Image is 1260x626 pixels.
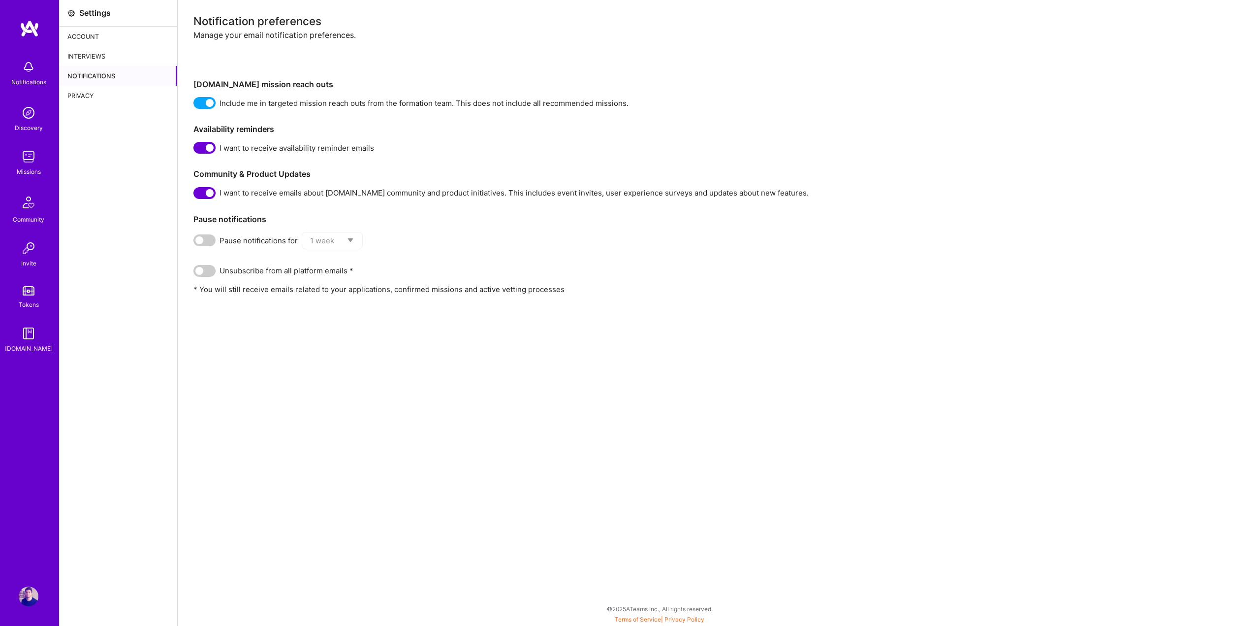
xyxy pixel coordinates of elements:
[60,27,177,46] div: Account
[23,286,34,296] img: tokens
[220,235,298,246] span: Pause notifications for
[20,20,39,37] img: logo
[19,103,38,123] img: discovery
[17,166,41,177] div: Missions
[19,299,39,310] div: Tokens
[17,191,40,214] img: Community
[60,86,177,105] div: Privacy
[193,125,1244,134] h3: Availability reminders
[19,147,38,166] img: teamwork
[193,16,1244,26] div: Notification preferences
[19,324,38,343] img: guide book
[220,265,353,276] span: Unsubscribe from all platform emails *
[193,169,1244,179] h3: Community & Product Updates
[220,188,809,198] span: I want to receive emails about [DOMAIN_NAME] community and product initiatives. This includes eve...
[193,30,1244,72] div: Manage your email notification preferences.
[79,8,111,18] div: Settings
[193,215,1244,224] h3: Pause notifications
[60,66,177,86] div: Notifications
[193,80,1244,89] h3: [DOMAIN_NAME] mission reach outs
[60,46,177,66] div: Interviews
[664,616,704,623] a: Privacy Policy
[5,343,53,354] div: [DOMAIN_NAME]
[13,214,44,225] div: Community
[59,596,1260,621] div: © 2025 ATeams Inc., All rights reserved.
[15,123,43,133] div: Discovery
[19,587,38,606] img: User Avatar
[193,284,1244,295] p: * You will still receive emails related to your applications, confirmed missions and active vetti...
[11,77,46,87] div: Notifications
[615,616,661,623] a: Terms of Service
[19,238,38,258] img: Invite
[615,616,704,623] span: |
[67,9,75,17] i: icon Settings
[19,57,38,77] img: bell
[220,98,629,108] span: Include me in targeted mission reach outs from the formation team. This does not include all reco...
[220,143,374,153] span: I want to receive availability reminder emails
[21,258,36,268] div: Invite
